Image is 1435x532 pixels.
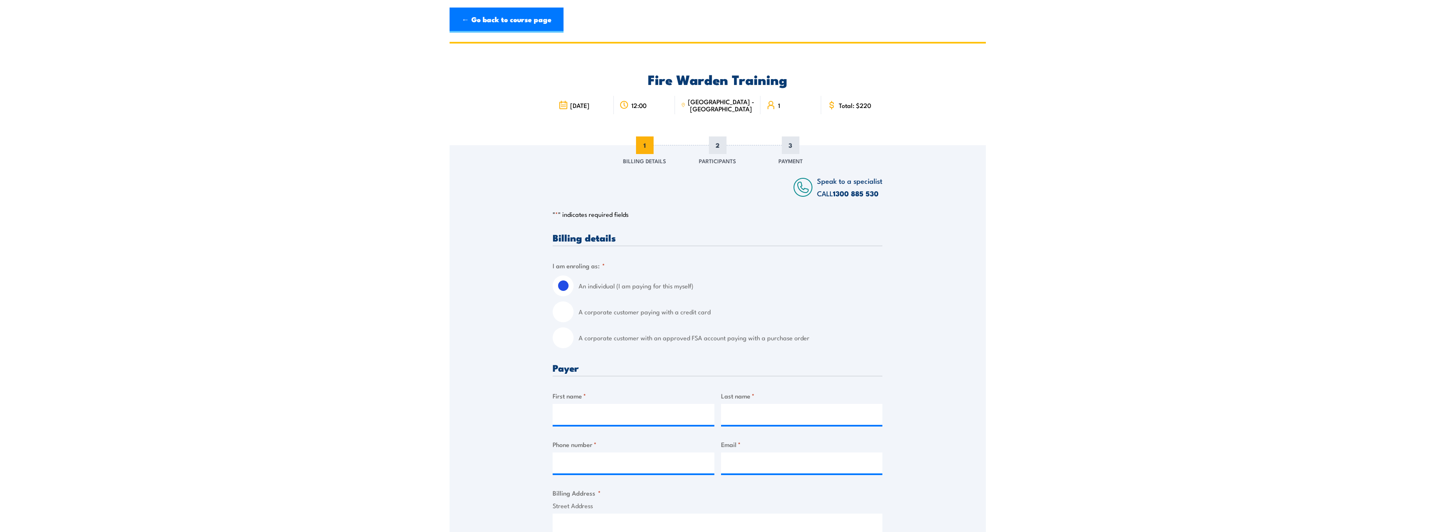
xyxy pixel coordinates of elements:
span: 12:00 [631,102,646,109]
span: 1 [636,136,654,154]
a: ← Go back to course page [450,8,564,33]
span: Speak to a specialist CALL [817,175,882,198]
a: 1300 885 530 [833,188,879,199]
span: [GEOGRAPHIC_DATA] - [GEOGRAPHIC_DATA] [688,98,755,112]
label: Phone number [553,439,714,449]
label: Email [721,439,883,449]
label: First name [553,391,714,401]
span: 1 [778,102,780,109]
span: Participants [699,157,736,165]
legend: I am enroling as: [553,261,605,270]
p: " " indicates required fields [553,210,882,218]
span: [DATE] [570,102,590,109]
label: Last name [721,391,883,401]
label: A corporate customer with an approved FSA account paying with a purchase order [579,327,882,348]
span: Payment [778,157,803,165]
label: A corporate customer paying with a credit card [579,301,882,322]
label: Street Address [553,501,882,511]
span: Billing Details [623,157,666,165]
legend: Billing Address [553,488,601,498]
span: 2 [709,136,727,154]
h2: Fire Warden Training [553,73,882,85]
h3: Billing details [553,233,882,242]
label: An individual (I am paying for this myself) [579,275,882,296]
h3: Payer [553,363,882,373]
span: Total: $220 [839,102,871,109]
span: 3 [782,136,799,154]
